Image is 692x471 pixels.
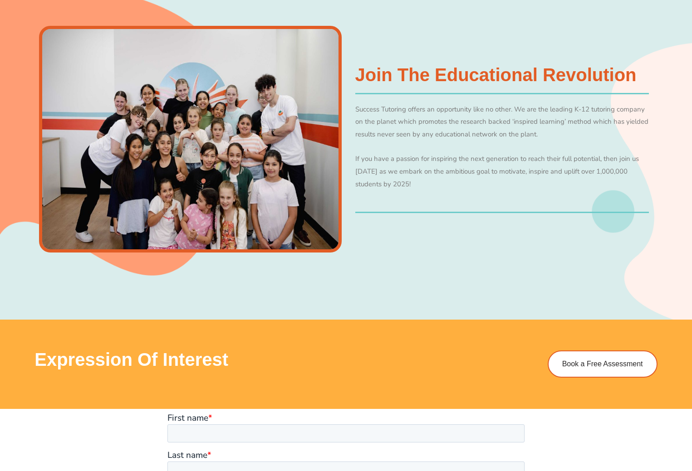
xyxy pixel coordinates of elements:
[562,360,643,368] span: Book a Free Assessment
[34,350,525,369] h3: Expression of Interest
[355,66,649,84] h3: Join the Educational Revolution
[536,369,692,471] iframe: Chat Widget
[355,153,649,191] p: If you have a passion for inspiring the next generation to reach their full potential, then join ...
[548,350,658,378] a: Book a Free Assessment
[355,103,649,141] p: Success Tutoring offers an opportunity like no other. We are the leading K-12 tutoring company on...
